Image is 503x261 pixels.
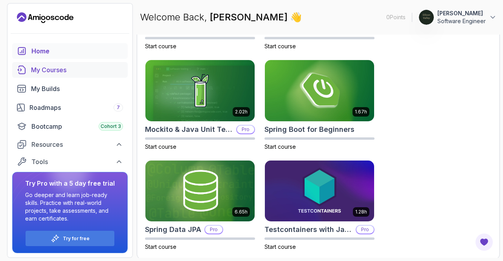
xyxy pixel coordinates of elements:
[25,230,115,246] button: Try for free
[419,9,497,25] button: user profile image[PERSON_NAME]Software Engineer
[264,143,296,150] span: Start course
[355,109,367,115] p: 1.67h
[117,104,120,111] span: 7
[145,124,233,135] h2: Mockito & Java Unit Testing
[386,13,406,21] p: 0 Points
[145,160,255,251] a: Spring Data JPA card6.65hSpring Data JPAProStart course
[437,17,486,25] p: Software Engineer
[265,161,374,222] img: Testcontainers with Java card
[63,235,90,242] a: Try for free
[145,143,176,150] span: Start course
[264,243,296,250] span: Start course
[31,140,123,149] div: Resources
[12,43,128,59] a: home
[17,11,73,24] a: Landing page
[29,103,123,112] div: Roadmaps
[235,109,248,115] p: 2.02h
[12,137,128,151] button: Resources
[12,100,128,115] a: roadmaps
[31,65,123,75] div: My Courses
[145,161,255,222] img: Spring Data JPA card
[419,10,434,25] img: user profile image
[356,226,374,234] p: Pro
[31,122,123,131] div: Bootcamp
[205,226,222,234] p: Pro
[145,60,255,121] img: Mockito & Java Unit Testing card
[437,9,486,17] p: [PERSON_NAME]
[31,46,123,56] div: Home
[235,209,248,215] p: 6.65h
[264,43,296,49] span: Start course
[265,60,374,121] img: Spring Boot for Beginners card
[264,224,352,235] h2: Testcontainers with Java
[145,43,176,49] span: Start course
[31,157,123,166] div: Tools
[145,60,255,151] a: Mockito & Java Unit Testing card2.02hMockito & Java Unit TestingProStart course
[264,160,374,251] a: Testcontainers with Java card1.28hTestcontainers with JavaProStart course
[25,191,115,223] p: Go deeper and learn job-ready skills. Practice with real-world projects, take assessments, and ea...
[12,62,128,78] a: courses
[145,243,176,250] span: Start course
[355,209,367,215] p: 1.28h
[264,60,374,151] a: Spring Boot for Beginners card1.67hSpring Boot for BeginnersStart course
[210,11,290,23] span: [PERSON_NAME]
[140,11,302,24] p: Welcome Back,
[31,84,123,93] div: My Builds
[237,126,254,133] p: Pro
[290,11,302,24] span: 👋
[12,155,128,169] button: Tools
[145,224,201,235] h2: Spring Data JPA
[101,123,121,130] span: Cohort 3
[12,81,128,97] a: builds
[12,119,128,134] a: bootcamp
[475,233,494,252] button: Open Feedback Button
[264,124,354,135] h2: Spring Boot for Beginners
